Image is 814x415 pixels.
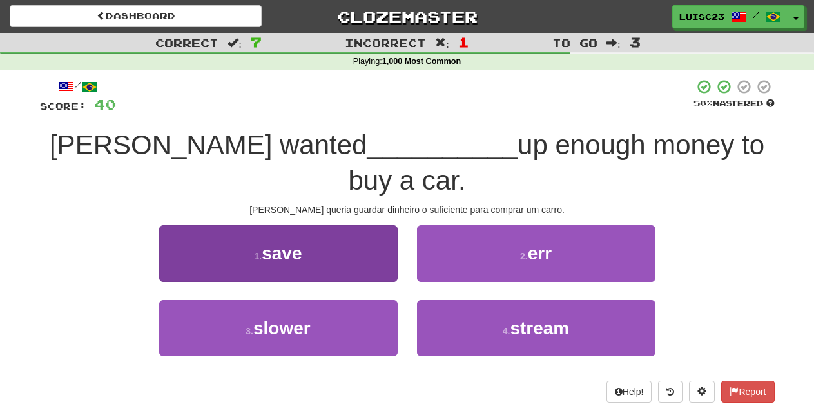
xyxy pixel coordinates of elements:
[40,203,775,216] div: [PERSON_NAME] queria guardar dinheiro o suficiente para comprar um carro.
[367,130,518,160] span: __________
[658,381,683,403] button: Round history (alt+y)
[262,243,302,263] span: save
[458,34,469,50] span: 1
[348,130,764,196] span: up enough money to buy a car.
[417,300,655,356] button: 4.stream
[520,251,528,261] small: 2 .
[246,326,253,336] small: 3 .
[155,36,218,49] span: Correct
[528,243,552,263] span: err
[345,36,426,49] span: Incorrect
[552,36,597,49] span: To go
[50,130,367,160] span: [PERSON_NAME] wanted
[606,37,621,48] span: :
[753,10,759,19] span: /
[693,98,713,108] span: 50 %
[94,96,116,112] span: 40
[435,37,449,48] span: :
[253,318,311,338] span: slower
[40,79,116,95] div: /
[630,34,641,50] span: 3
[40,101,86,112] span: Score:
[159,300,398,356] button: 3.slower
[672,5,788,28] a: luisc23 /
[606,381,652,403] button: Help!
[159,225,398,281] button: 1.save
[382,57,461,66] strong: 1,000 Most Common
[251,34,262,50] span: 7
[417,225,655,281] button: 2.err
[693,98,775,110] div: Mastered
[510,318,569,338] span: stream
[721,381,774,403] button: Report
[10,5,262,27] a: Dashboard
[255,251,262,261] small: 1 .
[503,326,510,336] small: 4 .
[679,11,724,23] span: luisc23
[281,5,533,28] a: Clozemaster
[228,37,242,48] span: :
